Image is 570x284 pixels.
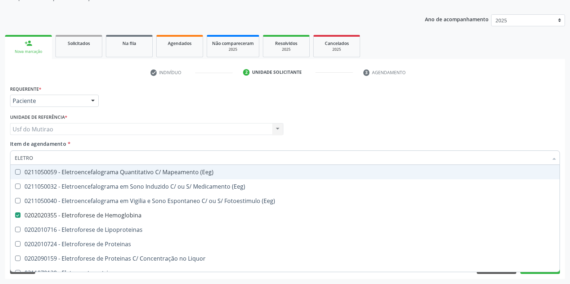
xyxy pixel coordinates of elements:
[122,40,136,46] span: Na fila
[24,39,32,47] div: person_add
[10,112,67,123] label: Unidade de referência
[15,227,555,233] div: 0202010716 - Eletroforese de Lipoproteinas
[15,241,555,247] div: 0202010724 - Eletroforese de Proteinas
[325,40,349,46] span: Cancelados
[15,169,555,175] div: 0211050059 - Eletroencefalograma Quantitativo C/ Mapeamento (Eeg)
[15,212,555,218] div: 0202020355 - Eletroforese de Hemoglobina
[319,47,355,52] div: 2025
[425,14,489,23] p: Ano de acompanhamento
[68,40,90,46] span: Solicitados
[15,150,548,165] input: Buscar por procedimentos
[15,184,555,189] div: 0211050032 - Eletroencefalograma em Sono Induzido C/ ou S/ Medicamento (Eeg)
[243,69,250,76] div: 2
[252,69,302,76] div: Unidade solicitante
[15,198,555,204] div: 0211050040 - Eletroencefalograma em Vigilia e Sono Espontaneo C/ ou S/ Fotoestimulo (Eeg)
[15,256,555,261] div: 0202090159 - Eletroforese de Proteinas C/ Concentração no Liquor
[168,40,192,46] span: Agendados
[15,270,555,276] div: 0211070130 - Eletrogustometria
[268,47,304,52] div: 2025
[212,40,254,46] span: Não compareceram
[13,97,84,104] span: Paciente
[212,47,254,52] div: 2025
[10,140,66,147] span: Item de agendamento
[10,49,47,54] div: Nova marcação
[10,84,41,95] label: Requerente
[275,40,297,46] span: Resolvidos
